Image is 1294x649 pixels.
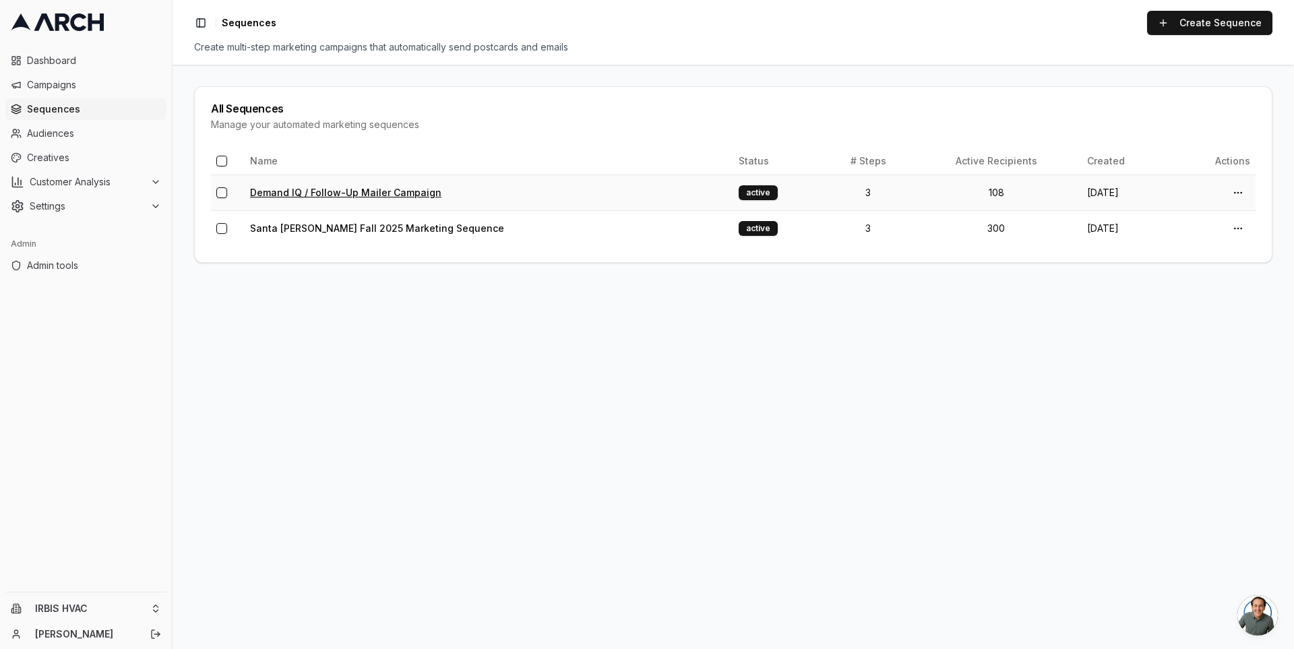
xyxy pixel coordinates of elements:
td: [DATE] [1082,175,1171,210]
button: IRBIS HVAC [5,598,166,619]
button: Log out [146,625,165,644]
button: Settings [5,195,166,217]
th: # Steps [826,148,911,175]
span: Customer Analysis [30,175,145,189]
a: Creatives [5,147,166,168]
span: Sequences [27,102,161,116]
div: Create multi-step marketing campaigns that automatically send postcards and emails [194,40,1272,54]
th: Name [245,148,733,175]
span: Sequences [222,16,276,30]
div: All Sequences [211,103,1256,114]
div: active [739,221,778,236]
td: 300 [911,210,1082,246]
a: Dashboard [5,50,166,71]
div: active [739,185,778,200]
div: Open chat [1237,595,1278,636]
div: Admin [5,233,166,255]
td: 3 [826,175,911,210]
span: Campaigns [27,78,161,92]
span: Audiences [27,127,161,140]
span: Dashboard [27,54,161,67]
button: Customer Analysis [5,171,166,193]
a: Create Sequence [1147,11,1272,35]
th: Actions [1171,148,1256,175]
a: Sequences [5,98,166,120]
nav: breadcrumb [222,16,276,30]
a: Campaigns [5,74,166,96]
th: Active Recipients [911,148,1082,175]
span: IRBIS HVAC [35,602,145,615]
th: Created [1082,148,1171,175]
span: Settings [30,199,145,213]
td: 108 [911,175,1082,210]
div: Manage your automated marketing sequences [211,118,1256,131]
th: Status [733,148,826,175]
span: Creatives [27,151,161,164]
td: [DATE] [1082,210,1171,246]
td: 3 [826,210,911,246]
a: Santa [PERSON_NAME] Fall 2025 Marketing Sequence [250,222,504,234]
a: Admin tools [5,255,166,276]
span: Admin tools [27,259,161,272]
a: [PERSON_NAME] [35,627,135,641]
a: Demand IQ / Follow-Up Mailer Campaign [250,187,441,198]
a: Audiences [5,123,166,144]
